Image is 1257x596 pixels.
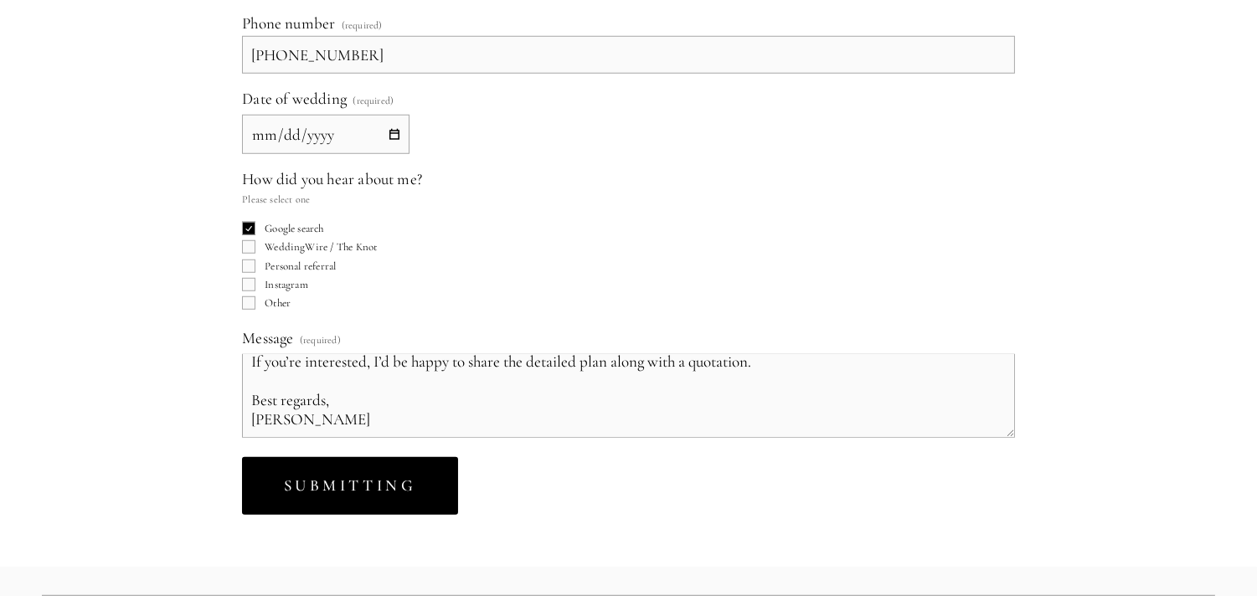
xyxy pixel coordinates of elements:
p: Please select one [242,188,422,210]
span: Instagram [265,278,308,291]
textarea: Hello , I hope this message finds you well. I noticed that your website is not currently gaining ... [242,354,1015,438]
button: SubmittingSubmitting [242,457,458,515]
input: Personal referral [242,259,255,273]
span: Submitting [284,475,417,495]
span: (required) [353,90,394,111]
input: Instagram [242,278,255,291]
span: (required) [342,20,383,30]
span: WeddingWire / The Knot [265,240,377,254]
span: How did you hear about me? [242,169,422,188]
input: WeddingWire / The Knot [242,240,255,254]
span: Message [242,328,293,347]
input: Other [242,296,255,310]
span: Phone number [242,13,335,33]
input: Google search [242,222,255,235]
span: Google search [265,222,323,235]
span: (required) [300,329,341,351]
span: Date of wedding [242,89,347,108]
span: Personal referral [265,259,336,273]
span: Other [265,296,291,310]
